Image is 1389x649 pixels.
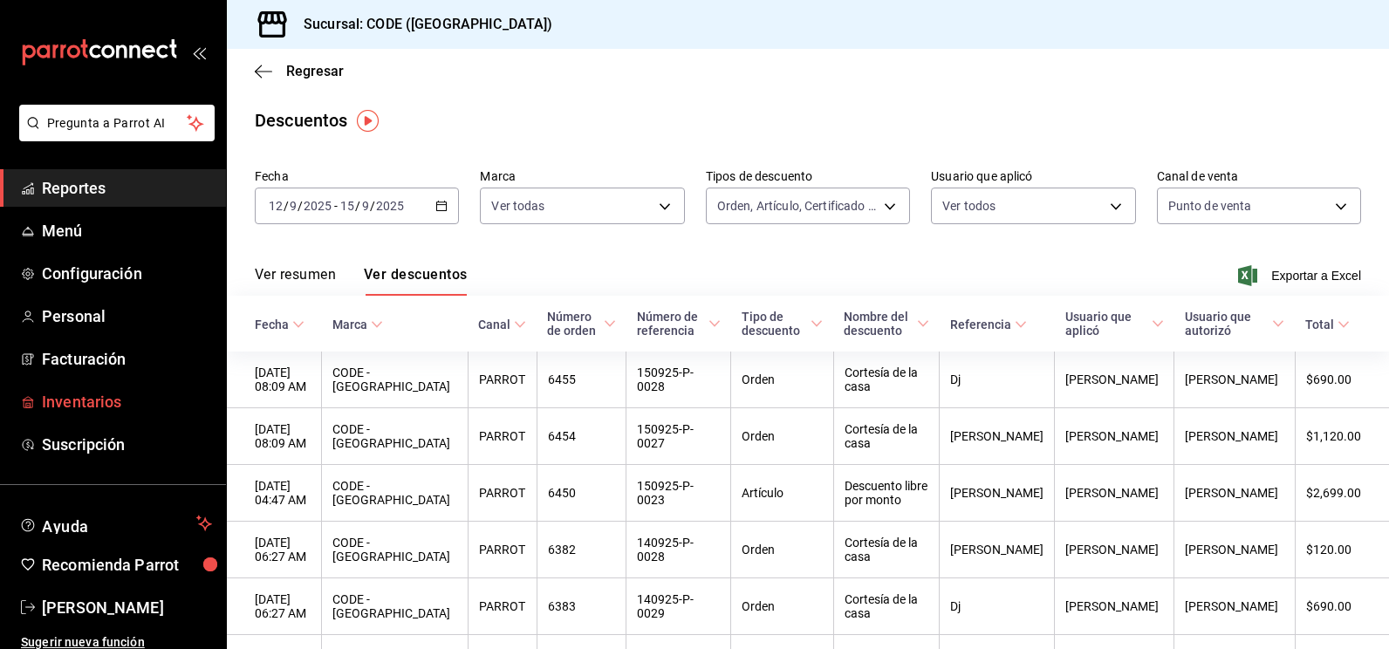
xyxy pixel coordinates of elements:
th: Orden [731,352,833,408]
span: Facturación [42,347,212,371]
th: Cortesía de la casa [833,578,940,635]
span: Punto de venta [1168,197,1252,215]
th: 6383 [537,578,626,635]
th: PARROT [468,352,537,408]
th: PARROT [468,522,537,578]
span: Nombre del descuento [844,310,929,338]
img: Tooltip marker [357,110,379,132]
span: Marca [332,318,383,331]
div: Descuentos [255,107,347,133]
span: Recomienda Parrot [42,553,212,577]
input: -- [361,199,370,213]
th: PARROT [468,578,537,635]
th: [PERSON_NAME] [1174,465,1296,522]
span: Inventarios [42,390,212,413]
th: [PERSON_NAME] [940,465,1055,522]
label: Canal de venta [1157,170,1361,182]
th: 140925-P-0029 [626,578,731,635]
th: CODE - [GEOGRAPHIC_DATA] [322,522,469,578]
span: Pregunta a Parrot AI [47,114,188,133]
th: Orden [731,578,833,635]
th: $690.00 [1295,578,1389,635]
th: [DATE] 04:47 AM [227,465,322,522]
th: [PERSON_NAME] [1174,408,1296,465]
span: Orden, Artículo, Certificado de regalo [717,197,878,215]
th: [DATE] 08:09 AM [227,408,322,465]
th: 140925-P-0028 [626,522,731,578]
span: Fecha [255,318,304,331]
button: Ver resumen [255,266,336,296]
span: Número de orden [547,310,616,338]
th: [PERSON_NAME] [940,408,1055,465]
input: -- [289,199,298,213]
th: 6382 [537,522,626,578]
th: [PERSON_NAME] [1055,465,1174,522]
span: / [298,199,303,213]
label: Usuario que aplicó [931,170,1135,182]
th: [PERSON_NAME] [1174,522,1296,578]
span: Usuario que aplicó [1065,310,1164,338]
th: 6454 [537,408,626,465]
label: Fecha [255,170,459,182]
span: Suscripción [42,433,212,456]
span: Regresar [286,63,344,79]
button: Regresar [255,63,344,79]
span: Número de referencia [637,310,721,338]
span: Canal [478,318,526,331]
span: Tipo de descuento [742,310,823,338]
th: PARROT [468,465,537,522]
input: ---- [303,199,332,213]
th: [PERSON_NAME] [1174,352,1296,408]
th: [PERSON_NAME] [1055,408,1174,465]
th: 6455 [537,352,626,408]
span: Exportar a Excel [1242,265,1361,286]
th: Cortesía de la casa [833,408,940,465]
span: Ver todas [491,197,544,215]
h3: Sucursal: CODE ([GEOGRAPHIC_DATA]) [290,14,552,35]
div: navigation tabs [255,266,467,296]
button: Ver descuentos [364,266,467,296]
a: Pregunta a Parrot AI [12,126,215,145]
span: - [334,199,338,213]
label: Marca [480,170,684,182]
th: Cortesía de la casa [833,352,940,408]
th: Artículo [731,465,833,522]
button: open_drawer_menu [192,45,206,59]
span: / [355,199,360,213]
span: Usuario que autorizó [1185,310,1285,338]
th: CODE - [GEOGRAPHIC_DATA] [322,352,469,408]
th: CODE - [GEOGRAPHIC_DATA] [322,465,469,522]
input: -- [339,199,355,213]
th: 150925-P-0028 [626,352,731,408]
span: Menú [42,219,212,243]
input: -- [268,199,284,213]
span: [PERSON_NAME] [42,596,212,619]
th: [DATE] 08:09 AM [227,352,322,408]
th: [PERSON_NAME] [1055,352,1174,408]
th: $1,120.00 [1295,408,1389,465]
th: [PERSON_NAME] [940,522,1055,578]
span: Personal [42,304,212,328]
th: $690.00 [1295,352,1389,408]
th: Dj [940,578,1055,635]
th: [DATE] 06:27 AM [227,522,322,578]
span: Configuración [42,262,212,285]
th: [PERSON_NAME] [1174,578,1296,635]
span: Ver todos [942,197,996,215]
span: Referencia [950,318,1027,331]
button: Pregunta a Parrot AI [19,105,215,141]
span: / [370,199,375,213]
span: Reportes [42,176,212,200]
input: ---- [375,199,405,213]
th: $120.00 [1295,522,1389,578]
th: CODE - [GEOGRAPHIC_DATA] [322,578,469,635]
th: Orden [731,522,833,578]
th: [PERSON_NAME] [1055,578,1174,635]
th: Dj [940,352,1055,408]
th: Cortesía de la casa [833,522,940,578]
th: 6450 [537,465,626,522]
th: $2,699.00 [1295,465,1389,522]
th: 150925-P-0027 [626,408,731,465]
th: Descuento libre por monto [833,465,940,522]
